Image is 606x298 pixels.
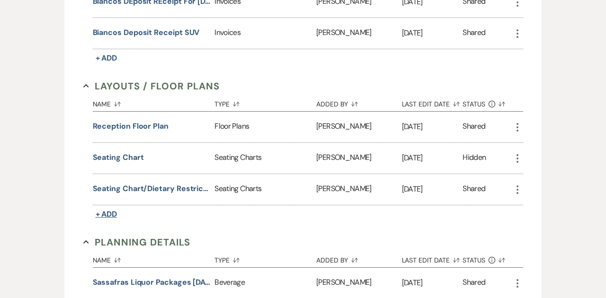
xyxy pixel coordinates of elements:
span: Status [463,101,485,107]
span: + Add [96,209,117,219]
button: Status [463,249,511,267]
button: Added By [316,249,401,267]
div: Shared [463,183,485,196]
p: [DATE] [402,277,463,289]
div: Seating Charts [214,174,316,205]
div: Seating Charts [214,143,316,174]
button: Planning Details [83,235,191,249]
button: Sassafras Liquor Packages [DATE]-[DATE] [93,277,211,288]
p: [DATE] [402,183,463,195]
div: Hidden [463,152,486,165]
span: Status [463,257,485,263]
button: Status [463,93,511,111]
button: Biancos Deposit Receipt SUV [93,27,200,38]
div: Shared [463,277,485,289]
button: Type [214,93,316,111]
button: Last Edit Date [402,249,463,267]
button: Seating Chart/Dietary Restrictions [93,183,211,194]
div: [PERSON_NAME] [316,112,401,142]
p: [DATE] [402,27,463,39]
button: Added By [316,93,401,111]
div: [PERSON_NAME] [316,18,401,49]
p: [DATE] [402,121,463,133]
div: [PERSON_NAME] [316,143,401,174]
button: Name [93,249,215,267]
div: Invoices [214,18,316,49]
button: Name [93,93,215,111]
div: Shared [463,121,485,133]
button: + Add [93,208,120,221]
p: [DATE] [402,152,463,164]
button: + Add [93,52,120,65]
button: Last Edit Date [402,93,463,111]
div: Shared [463,27,485,40]
button: Reception Floor Plan [93,121,169,132]
div: Floor Plans [214,112,316,142]
button: Type [214,249,316,267]
button: Seating Chart [93,152,144,163]
span: + Add [96,53,117,63]
div: [PERSON_NAME] [316,174,401,205]
button: Layouts / Floor Plans [83,79,220,93]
